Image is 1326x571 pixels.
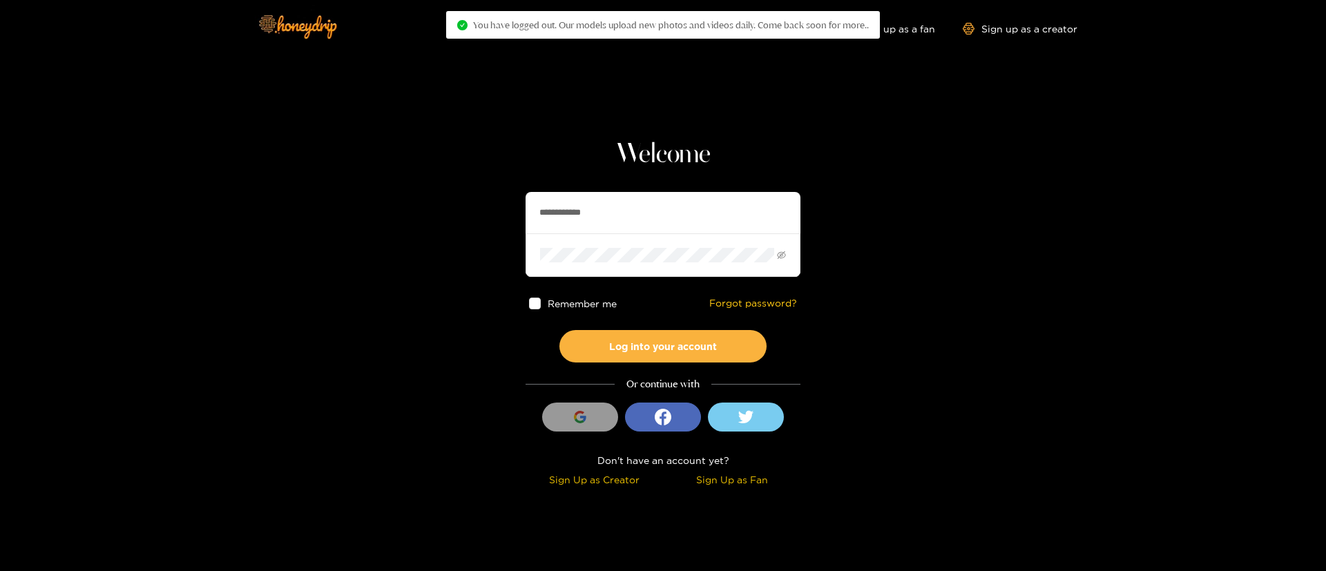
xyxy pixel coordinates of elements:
button: Log into your account [559,330,767,362]
span: eye-invisible [777,251,786,260]
a: Sign up as a creator [963,23,1077,35]
div: Sign Up as Creator [529,472,660,487]
div: Sign Up as Fan [666,472,797,487]
a: Sign up as a fan [840,23,935,35]
span: You have logged out. Our models upload new photos and videos daily. Come back soon for more.. [473,19,869,30]
span: Remember me [548,298,617,309]
a: Forgot password? [709,298,797,309]
div: Don't have an account yet? [526,452,800,468]
span: check-circle [457,20,468,30]
h1: Welcome [526,138,800,171]
div: Or continue with [526,376,800,392]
